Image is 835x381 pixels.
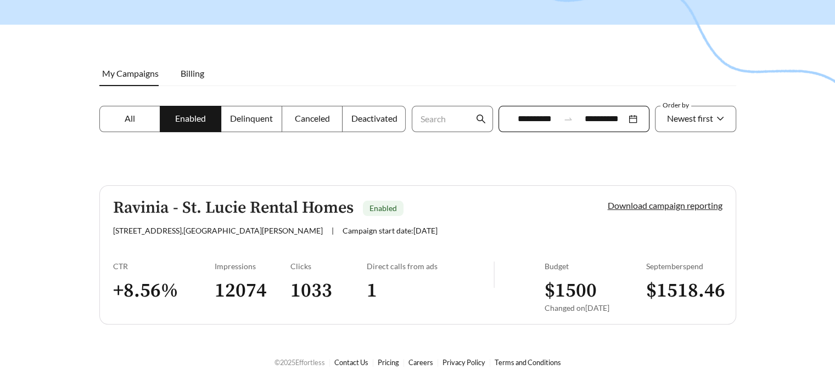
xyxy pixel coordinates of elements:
[113,261,215,271] div: CTR
[494,261,495,288] img: line
[378,358,399,367] a: Pricing
[667,113,713,123] span: Newest first
[113,199,354,217] h5: Ravinia - St. Lucie Rental Homes
[274,358,325,367] span: © 2025 Effortless
[442,358,485,367] a: Privacy Policy
[290,261,367,271] div: Clicks
[113,226,323,235] span: [STREET_ADDRESS] , [GEOGRAPHIC_DATA][PERSON_NAME]
[215,261,291,271] div: Impressions
[332,226,334,235] span: |
[563,114,573,124] span: to
[563,114,573,124] span: swap-right
[495,358,561,367] a: Terms and Conditions
[408,358,433,367] a: Careers
[367,278,494,303] h3: 1
[113,278,215,303] h3: + 8.56 %
[181,68,204,78] span: Billing
[99,185,736,325] a: Ravinia - St. Lucie Rental HomesEnabled[STREET_ADDRESS],[GEOGRAPHIC_DATA][PERSON_NAME]|Campaign s...
[334,358,368,367] a: Contact Us
[545,303,646,312] div: Changed on [DATE]
[295,113,330,123] span: Canceled
[646,261,722,271] div: September spend
[343,226,438,235] span: Campaign start date: [DATE]
[230,113,273,123] span: Delinquent
[369,203,397,213] span: Enabled
[608,200,722,211] a: Download campaign reporting
[367,261,494,271] div: Direct calls from ads
[175,113,206,123] span: Enabled
[215,278,291,303] h3: 12074
[476,114,486,124] span: search
[102,68,159,78] span: My Campaigns
[545,261,646,271] div: Budget
[351,113,397,123] span: Deactivated
[545,278,646,303] h3: $ 1500
[125,113,135,123] span: All
[290,278,367,303] h3: 1033
[646,278,722,303] h3: $ 1518.46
